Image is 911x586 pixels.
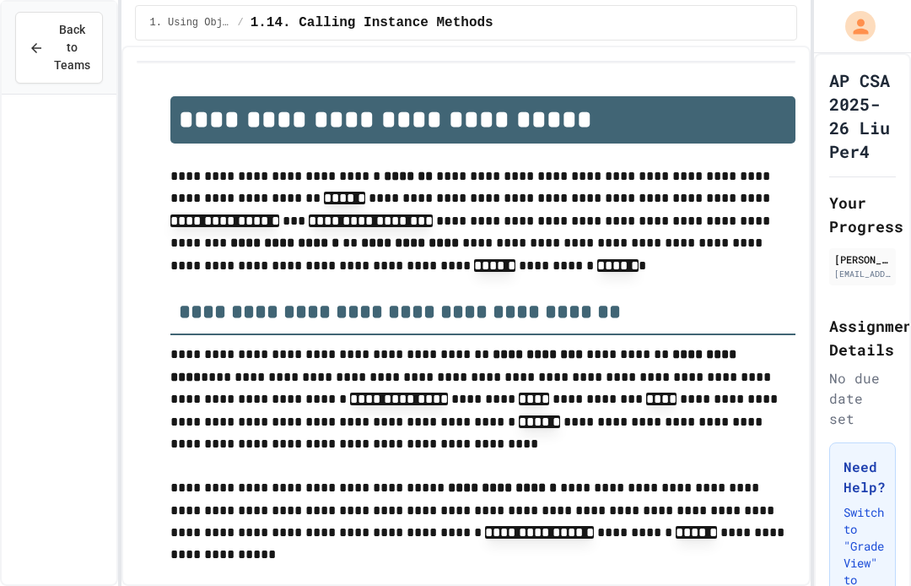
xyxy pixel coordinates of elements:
[834,252,891,267] div: [PERSON_NAME]
[829,68,896,163] h1: AP CSA 2025-26 Liu Per4
[237,16,243,30] span: /
[829,191,896,238] h2: Your Progress
[827,7,880,46] div: My Account
[844,457,881,497] h3: Need Help?
[54,21,90,74] span: Back to Teams
[829,314,896,361] h2: Assignment Details
[149,16,230,30] span: 1. Using Objects and Methods
[838,515,894,569] iframe: chat widget
[829,368,896,429] div: No due date set
[251,13,493,33] span: 1.14. Calling Instance Methods
[15,12,103,84] button: Back to Teams
[834,268,891,280] div: [EMAIL_ADDRESS][DOMAIN_NAME]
